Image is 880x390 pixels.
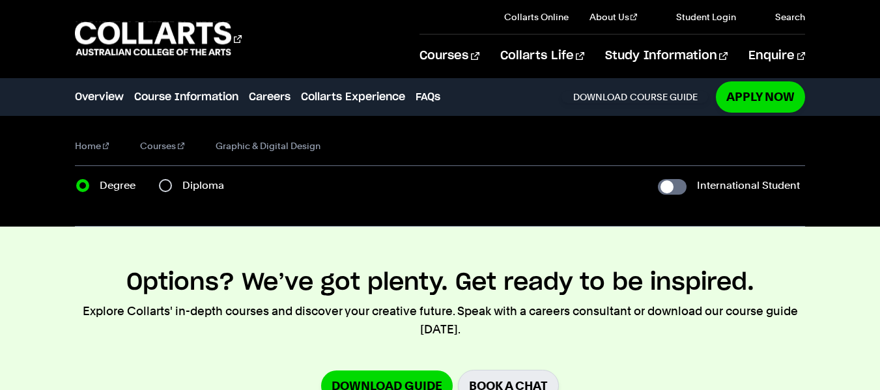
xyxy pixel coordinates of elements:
[249,89,291,105] a: Careers
[589,10,638,23] a: About Us
[416,89,440,105] a: FAQs
[757,10,805,23] a: Search
[748,35,805,77] a: Enquire
[140,137,184,155] a: Courses
[301,89,405,105] a: Collarts Experience
[561,91,708,103] a: DownloadCourse Guide
[500,35,584,77] a: Collarts Life
[697,176,800,195] label: International Student
[75,89,124,105] a: Overview
[216,137,320,155] span: Graphic & Digital Design
[573,91,627,103] span: Download
[658,10,736,23] a: Student Login
[605,35,728,77] a: Study Information
[75,137,109,155] a: Home
[134,89,238,105] a: Course Information
[100,176,143,195] label: Degree
[182,176,232,195] label: Diploma
[126,268,754,297] h2: Options? We’ve got plenty. Get ready to be inspired.
[75,20,242,57] div: Go to homepage
[75,302,805,339] p: Explore Collarts' in-depth courses and discover your creative future. Speak with a careers consul...
[716,81,805,112] a: Apply Now
[504,10,569,23] a: Collarts Online
[419,35,479,77] a: Courses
